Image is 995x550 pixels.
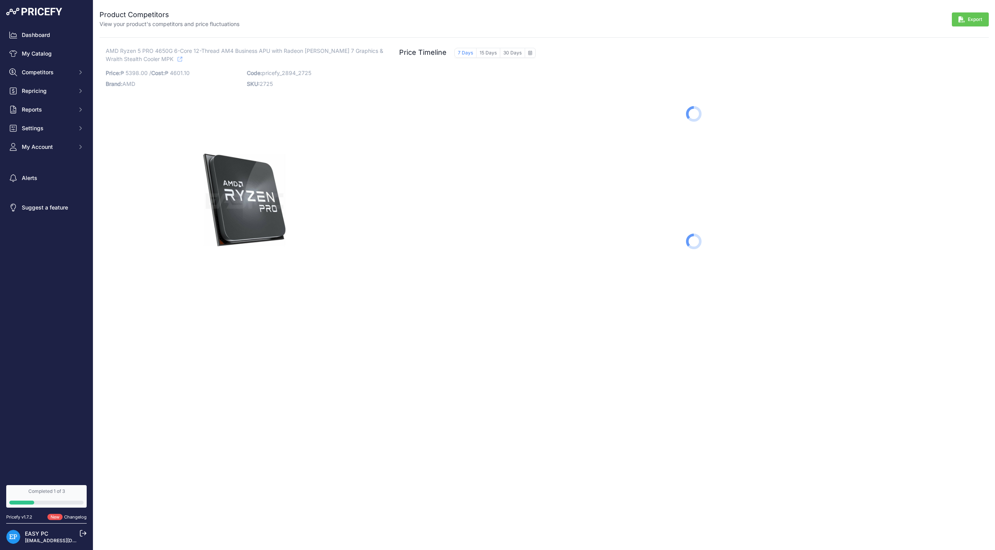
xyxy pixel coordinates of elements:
[6,65,87,79] button: Competitors
[6,121,87,135] button: Settings
[247,70,262,76] span: Code:
[6,514,32,520] div: Pricefy v1.7.2
[399,47,447,58] h2: Price Timeline
[106,80,122,87] span: Brand:
[64,514,87,520] a: Changelog
[6,171,87,185] a: Alerts
[6,8,62,16] img: Pricefy Logo
[22,106,73,113] span: Reports
[22,87,73,95] span: Repricing
[6,485,87,508] a: Completed 1 of 3
[22,68,73,76] span: Competitors
[6,140,87,154] button: My Account
[6,201,87,215] a: Suggest a feature
[47,514,63,520] span: New
[106,70,120,76] span: Price:
[247,68,383,79] p: pricefy_2894_2725
[99,20,239,28] p: View your product's competitors and price fluctuations
[25,530,48,537] a: EASY PC
[6,28,87,476] nav: Sidebar
[99,9,239,20] h2: Product Competitors
[22,143,73,151] span: My Account
[500,48,525,58] button: 30 Days
[454,48,477,58] button: 7 Days
[106,79,242,89] p: AMD
[6,103,87,117] button: Reports
[106,68,242,79] p: ₱ 5398.00 / ₱ 4601.10
[106,46,383,64] span: AMD Ryzen 5 PRO 4650G 6-Core 12-Thread AM4 Business APU with Radeon [PERSON_NAME] 7 Graphics & Wr...
[247,79,383,89] p: 2725
[6,47,87,61] a: My Catalog
[477,48,500,58] button: 15 Days
[9,488,84,494] div: Completed 1 of 3
[151,70,165,76] span: Cost:
[6,84,87,98] button: Repricing
[25,538,106,543] a: [EMAIL_ADDRESS][DOMAIN_NAME]
[6,28,87,42] a: Dashboard
[952,12,989,26] button: Export
[22,124,73,132] span: Settings
[247,80,260,87] span: SKU:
